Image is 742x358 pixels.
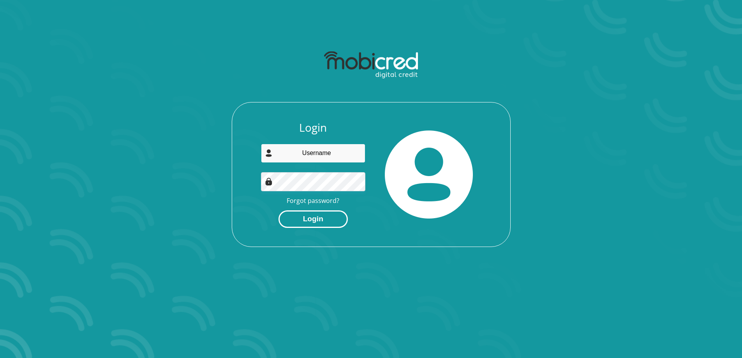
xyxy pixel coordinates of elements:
[287,196,339,205] a: Forgot password?
[324,51,418,79] img: mobicred logo
[278,210,348,228] button: Login
[265,149,273,157] img: user-icon image
[261,121,365,134] h3: Login
[261,144,365,163] input: Username
[265,178,273,185] img: Image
